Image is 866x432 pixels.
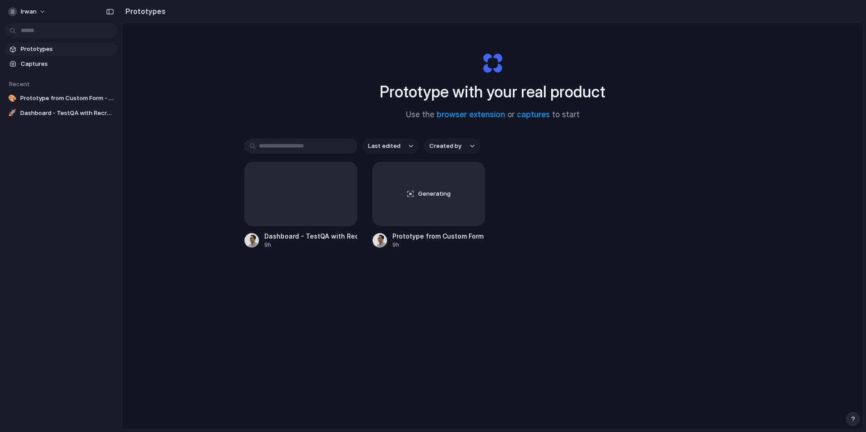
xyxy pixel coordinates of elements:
button: Created by [424,138,480,154]
span: Created by [429,142,461,151]
a: Prototypes [5,42,117,56]
div: 🎨 [8,94,17,103]
span: Prototype from Custom Form - TestQA [20,94,114,103]
div: 🚀 [8,109,17,118]
span: Use the or to start [406,109,580,121]
a: Dashboard - TestQA with Recruitment Section9h [244,162,357,249]
span: Recent [9,80,30,87]
a: captures [517,110,550,119]
span: Last edited [368,142,401,151]
span: Prototypes [21,45,114,54]
div: Prototype from Custom Form - TestQA [392,231,485,241]
span: Generating [418,189,451,198]
span: Captures [21,60,114,69]
a: 🎨Prototype from Custom Form - TestQA [5,92,117,105]
div: 9h [392,241,485,249]
span: irwan [21,7,37,16]
a: 🚀Dashboard - TestQA with Recruitment Section [5,106,117,120]
span: Dashboard - TestQA with Recruitment Section [20,109,114,118]
div: 9h [264,241,357,249]
button: irwan [5,5,51,19]
a: Captures [5,57,117,71]
a: GeneratingPrototype from Custom Form - TestQA9h [373,162,485,249]
h1: Prototype with your real product [380,80,605,104]
a: browser extension [437,110,505,119]
h2: Prototypes [122,6,166,17]
button: Last edited [363,138,419,154]
div: Dashboard - TestQA with Recruitment Section [264,231,357,241]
